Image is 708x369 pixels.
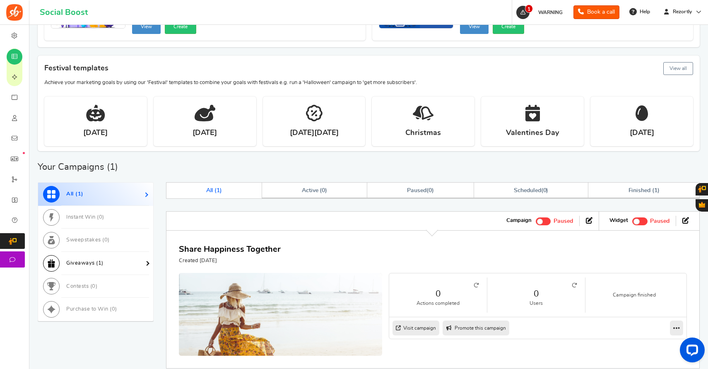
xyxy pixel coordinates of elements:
span: Gratisfaction [699,202,705,207]
span: Purchase to Win ( ) [66,306,117,312]
span: Sweepstakes ( ) [66,237,110,243]
span: 0 [543,188,547,193]
button: Gratisfaction [696,199,708,212]
strong: [DATE] [630,128,654,138]
span: 1 [78,191,82,197]
a: Visit campaign [393,321,439,335]
li: Widget activated [603,216,676,226]
h4: Festival templates [44,60,693,77]
span: 0 [104,237,108,243]
span: Rezortly [669,8,695,15]
span: 0 [429,188,432,193]
span: Help [638,8,650,15]
button: View all [663,62,693,75]
strong: Widget [609,217,628,224]
span: 0 [322,188,325,193]
em: New [23,152,25,154]
img: Social Boost [6,4,23,21]
span: Active ( ) [302,188,328,193]
span: Contests ( ) [66,284,97,289]
strong: [DATE] [193,128,217,138]
span: Instant Win ( ) [66,215,104,220]
a: Help [626,5,654,18]
small: Actions completed [397,300,479,307]
a: Share Happiness Together [179,245,281,253]
strong: [DATE] [83,128,108,138]
span: 0 [92,284,96,289]
small: Users [496,300,577,307]
h2: Your Campaigns ( ) [38,163,118,171]
span: 1 [525,5,533,13]
strong: Christmas [405,128,441,138]
strong: [DATE][DATE] [290,128,339,138]
span: ( ) [514,188,548,193]
span: 1 [217,188,220,193]
small: Campaign finished [594,292,675,299]
strong: Valentines Day [506,128,559,138]
a: Book a call [573,5,619,19]
span: Paused [650,219,669,224]
span: Paused [554,219,573,224]
span: Scheduled [514,188,541,193]
span: 0 [112,306,116,312]
span: Finished ( ) [629,188,660,193]
iframe: LiveChat chat widget [673,334,708,369]
a: 0 [496,288,577,300]
span: 1 [110,162,115,171]
span: Paused [407,188,426,193]
span: 0 [99,215,103,220]
span: WARNING [538,10,563,15]
button: View [132,19,161,34]
h1: Social Boost [40,8,88,17]
a: Promote this campaign [443,321,509,335]
span: ( ) [407,188,434,193]
button: View [460,19,489,34]
span: 1 [98,260,102,266]
span: Giveaways ( ) [66,260,104,266]
p: Achieve your marketing goals by using our 'Festival' templates to combine your goals with festiva... [44,79,693,87]
span: All ( ) [206,188,222,193]
button: Create [493,19,524,34]
button: Create [165,19,196,34]
a: 0 [397,288,479,300]
strong: Campaign [506,217,532,224]
a: 1 WARNING [515,6,567,19]
p: Created [DATE] [179,257,281,265]
span: 1 [654,188,657,193]
span: All ( ) [66,191,84,197]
